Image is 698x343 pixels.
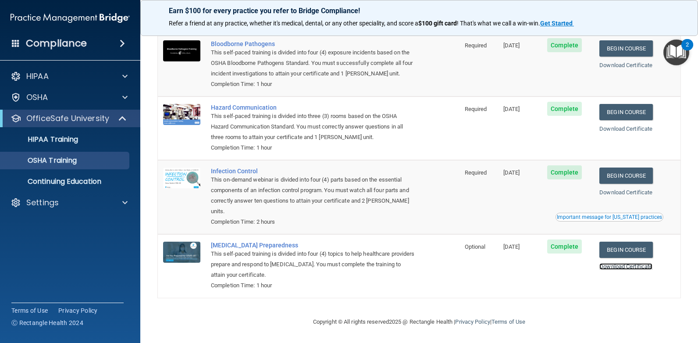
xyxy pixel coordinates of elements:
button: Open Resource Center, 2 new notifications [663,39,689,65]
p: Continuing Education [6,177,125,186]
a: Hazard Communication [211,104,416,111]
div: This self-paced training is divided into three (3) rooms based on the OSHA Hazard Communication S... [211,111,416,143]
a: [MEDICAL_DATA] Preparedness [211,242,416,249]
div: Completion Time: 1 hour [211,143,416,153]
a: Settings [11,197,128,208]
span: [DATE] [503,42,520,49]
div: Copyright © All rights reserved 2025 @ Rectangle Health | | [259,308,579,336]
span: Complete [547,102,582,116]
strong: Get Started [540,20,573,27]
div: Completion Time: 2 hours [211,217,416,227]
div: This on-demand webinar is divided into four (4) parts based on the essential components of an inf... [211,175,416,217]
a: Bloodborne Pathogens [211,40,416,47]
span: Ⓒ Rectangle Health 2024 [11,318,83,327]
span: Complete [547,165,582,179]
div: Important message for [US_STATE] practices [557,214,662,220]
a: Begin Course [599,40,653,57]
span: Required [465,169,487,176]
div: 2 [686,45,689,56]
h4: Compliance [26,37,87,50]
span: Complete [547,239,582,254]
div: Completion Time: 1 hour [211,79,416,89]
p: HIPAA Training [6,135,78,144]
p: OfficeSafe University [26,113,109,124]
span: [DATE] [503,106,520,112]
a: Begin Course [599,168,653,184]
div: This self-paced training is divided into four (4) topics to help healthcare providers prepare and... [211,249,416,280]
p: HIPAA [26,71,49,82]
a: Begin Course [599,242,653,258]
div: This self-paced training is divided into four (4) exposure incidents based on the OSHA Bloodborne... [211,47,416,79]
button: Read this if you are a dental practitioner in the state of CA [556,213,663,222]
img: PMB logo [11,9,130,27]
span: Refer a friend at any practice, whether it's medical, dental, or any other speciality, and score a [169,20,418,27]
strong: $100 gift card [418,20,457,27]
span: ! That's what we call a win-win. [457,20,540,27]
span: Optional [465,243,486,250]
p: Settings [26,197,59,208]
a: Privacy Policy [58,306,98,315]
span: [DATE] [503,169,520,176]
span: Complete [547,38,582,52]
p: Earn $100 for every practice you refer to Bridge Compliance! [169,7,670,15]
a: OSHA [11,92,128,103]
a: Privacy Policy [455,318,490,325]
a: Terms of Use [491,318,525,325]
span: [DATE] [503,243,520,250]
a: Terms of Use [11,306,48,315]
a: Infection Control [211,168,416,175]
a: Begin Course [599,104,653,120]
span: Required [465,42,487,49]
a: Download Certificate [599,263,652,270]
p: OSHA [26,92,48,103]
a: HIPAA [11,71,128,82]
p: OSHA Training [6,156,77,165]
a: Download Certificate [599,125,652,132]
a: Download Certificate [599,62,652,68]
a: Get Started [540,20,574,27]
a: OfficeSafe University [11,113,127,124]
span: Required [465,106,487,112]
div: Completion Time: 1 hour [211,280,416,291]
a: Download Certificate [599,189,652,196]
